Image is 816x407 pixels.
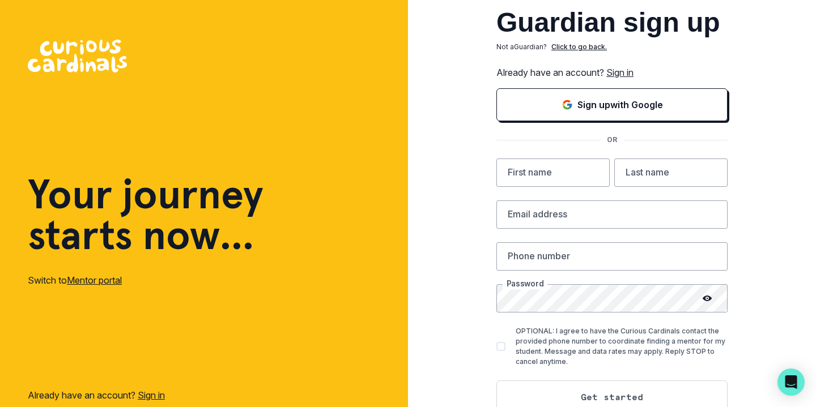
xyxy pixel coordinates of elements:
[67,275,122,286] a: Mentor portal
[606,67,634,78] a: Sign in
[600,135,624,145] p: OR
[496,66,728,79] p: Already have an account?
[28,174,263,255] h1: Your journey starts now...
[496,88,728,121] button: Sign in with Google (GSuite)
[777,369,805,396] div: Open Intercom Messenger
[516,326,728,367] p: OPTIONAL: I agree to have the Curious Cardinals contact the provided phone number to coordinate f...
[28,275,67,286] span: Switch to
[138,389,165,401] a: Sign in
[551,42,607,52] p: Click to go back.
[496,9,728,36] h2: Guardian sign up
[28,40,127,72] img: Curious Cardinals Logo
[496,42,547,52] p: Not a Guardian ?
[28,388,165,402] p: Already have an account?
[577,98,663,112] p: Sign up with Google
